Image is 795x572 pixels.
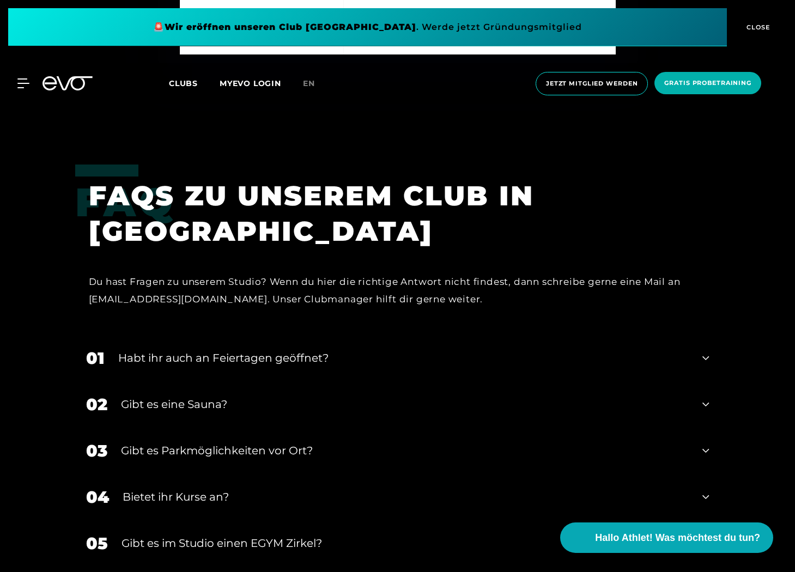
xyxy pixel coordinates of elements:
button: Hallo Athlet! Was möchtest du tun? [560,522,773,553]
span: Gratis Probetraining [664,78,751,88]
button: CLOSE [727,8,787,46]
a: Clubs [169,78,220,88]
a: en [303,77,328,90]
div: 04 [86,485,109,509]
div: 02 [86,392,107,417]
a: Gratis Probetraining [651,72,764,95]
div: 01 [86,346,105,370]
div: 05 [86,531,108,556]
span: Clubs [169,78,198,88]
span: Hallo Athlet! Was möchtest du tun? [595,531,760,545]
div: Bietet ihr Kurse an? [123,489,689,505]
div: Gibt es eine Sauna? [121,396,689,412]
div: Habt ihr auch an Feiertagen geöffnet? [118,350,689,366]
a: Jetzt Mitglied werden [532,72,651,95]
div: Du hast Fragen zu unserem Studio? Wenn du hier die richtige Antwort nicht findest, dann schreibe ... [89,273,693,308]
h1: FAQS ZU UNSEREM CLUB IN [GEOGRAPHIC_DATA] [89,178,693,249]
span: Jetzt Mitglied werden [546,79,638,88]
div: Gibt es Parkmöglichkeiten vor Ort? [121,442,689,459]
span: CLOSE [744,22,770,32]
div: Gibt es im Studio einen EGYM Zirkel? [122,535,689,551]
a: MYEVO LOGIN [220,78,281,88]
span: en [303,78,315,88]
div: 03 [86,439,107,463]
